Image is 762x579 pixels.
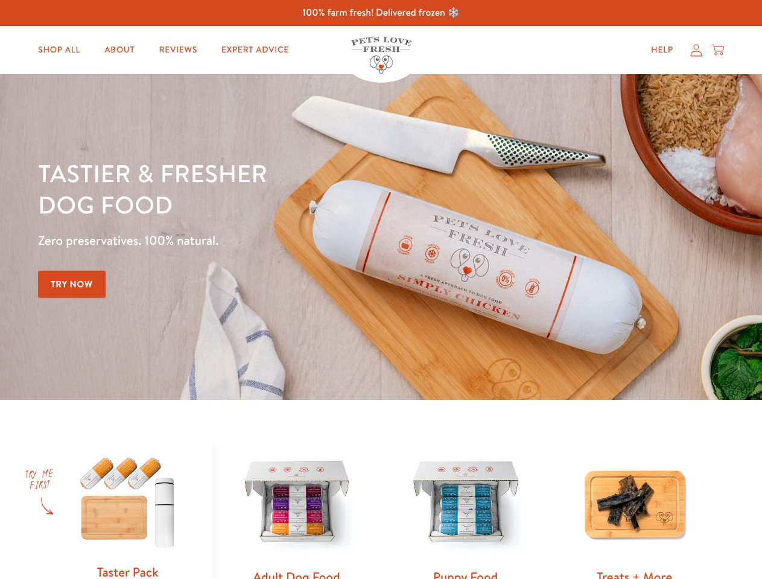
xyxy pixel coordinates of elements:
a: Reviews [149,38,206,62]
a: Expert Advice [212,38,299,62]
a: About [95,38,144,62]
a: Help [641,38,683,62]
h1: Tastier & fresher dog food [38,157,495,220]
a: Shop All [28,38,90,62]
a: Try Now [38,271,106,298]
img: Pets Love Fresh [351,37,411,74]
p: Zero preservatives. 100% natural. [38,230,495,252]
